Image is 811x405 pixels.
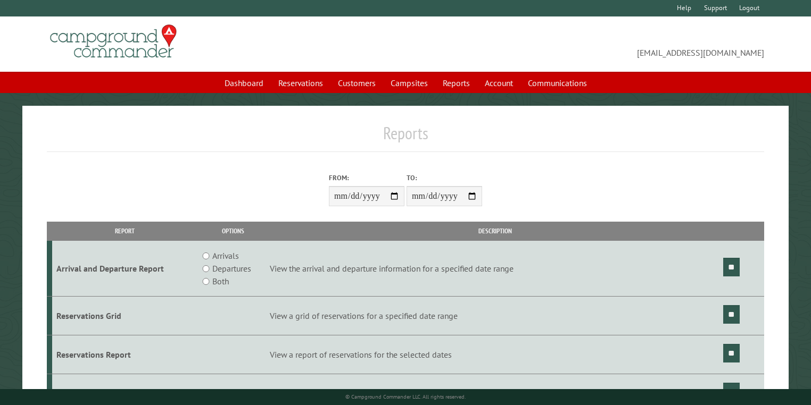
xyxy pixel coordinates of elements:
small: © Campground Commander LLC. All rights reserved. [345,393,466,400]
a: Communications [522,73,593,93]
td: Reservations Report [52,335,198,374]
a: Customers [332,73,382,93]
th: Report [52,222,198,240]
th: Description [268,222,722,240]
th: Options [198,222,269,240]
label: Arrivals [212,249,239,262]
label: To: [407,173,482,183]
label: Both [212,275,229,288]
a: Reports [436,73,476,93]
td: View the arrival and departure information for a specified date range [268,241,722,297]
h1: Reports [47,123,765,152]
a: Dashboard [218,73,270,93]
td: Reservations Grid [52,297,198,335]
span: [EMAIL_ADDRESS][DOMAIN_NAME] [405,29,764,59]
img: Campground Commander [47,21,180,62]
label: Departures [212,262,251,275]
td: View a report of reservations for the selected dates [268,335,722,374]
td: Arrival and Departure Report [52,241,198,297]
a: Account [478,73,519,93]
a: Reservations [272,73,329,93]
td: View a grid of reservations for a specified date range [268,297,722,335]
label: From: [329,173,404,183]
a: Campsites [384,73,434,93]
